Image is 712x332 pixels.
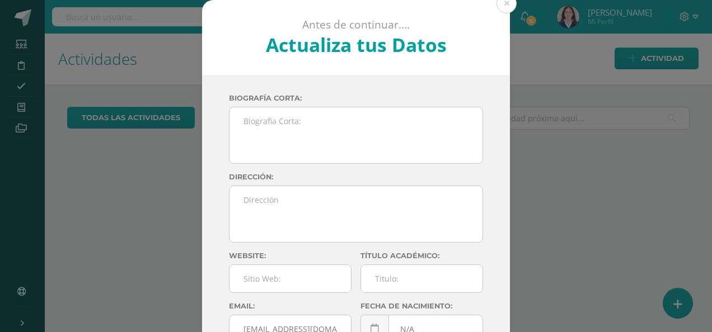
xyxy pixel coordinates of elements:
[229,94,483,102] label: Biografía corta:
[360,302,483,310] label: Fecha de nacimiento:
[229,252,352,260] label: Website:
[360,252,483,260] label: Título académico:
[361,265,483,292] input: Titulo:
[232,18,480,32] p: Antes de continuar....
[229,265,351,292] input: Sitio Web:
[229,302,352,310] label: Email:
[232,32,480,58] h2: Actualiza tus Datos
[229,173,483,181] label: Dirección:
